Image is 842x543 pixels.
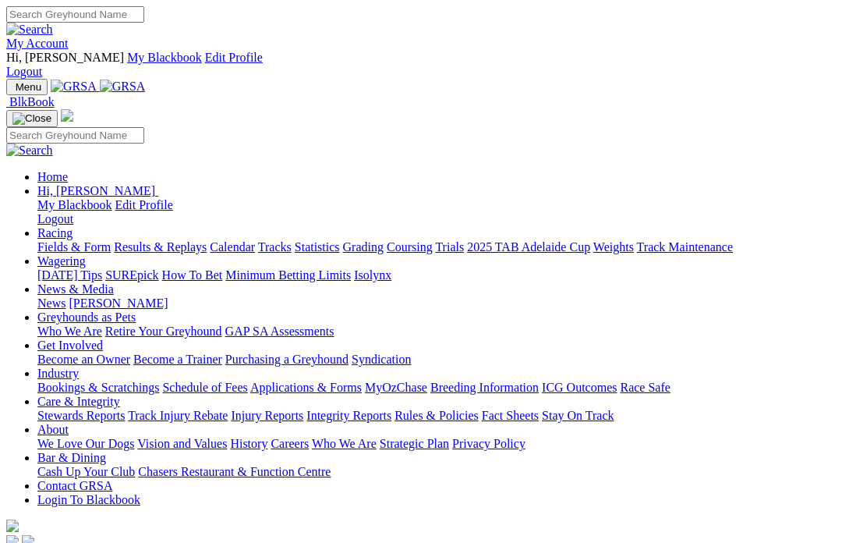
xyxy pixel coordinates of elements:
a: Become an Owner [37,353,130,366]
a: Purchasing a Greyhound [225,353,348,366]
a: Care & Integrity [37,395,120,408]
a: Isolynx [354,268,391,282]
div: Care & Integrity [37,409,836,423]
a: Logout [37,212,73,225]
a: Cash Up Your Club [37,465,135,478]
a: Hi, [PERSON_NAME] [37,184,158,197]
a: Retire Your Greyhound [105,325,222,338]
a: Edit Profile [205,51,263,64]
a: Race Safe [620,381,670,394]
img: Search [6,144,53,158]
a: My Blackbook [37,198,112,211]
a: Track Maintenance [637,240,733,254]
a: Rules & Policies [394,409,479,422]
a: Become a Trainer [133,353,222,366]
a: Privacy Policy [452,437,525,450]
div: Industry [37,381,836,395]
input: Search [6,127,144,144]
button: Toggle navigation [6,110,58,127]
a: Home [37,170,68,183]
a: Trials [435,240,464,254]
a: Bookings & Scratchings [37,381,159,394]
a: [DATE] Tips [37,268,102,282]
a: BlkBook [6,95,55,108]
a: MyOzChase [365,381,427,394]
a: Chasers Restaurant & Function Centre [138,465,331,478]
a: GAP SA Assessments [225,325,334,338]
div: My Account [6,51,836,79]
a: Who We Are [312,437,377,450]
img: logo-grsa-white.png [6,520,19,532]
a: Weights [593,240,634,254]
div: Greyhounds as Pets [37,325,836,339]
a: News [37,296,65,310]
a: Tracks [258,240,292,254]
a: About [37,423,69,436]
a: Who We Are [37,325,102,338]
a: SUREpick [105,268,158,282]
a: Racing [37,226,73,240]
a: My Account [6,37,69,50]
a: Fact Sheets [482,409,539,422]
a: Get Involved [37,339,103,352]
a: ICG Outcomes [542,381,617,394]
a: Grading [343,240,384,254]
div: News & Media [37,296,836,311]
input: Search [6,6,144,23]
a: Contact GRSA [37,479,112,492]
a: Statistics [295,240,340,254]
div: About [37,437,836,451]
a: Results & Replays [114,240,207,254]
img: GRSA [51,80,97,94]
span: Hi, [PERSON_NAME] [6,51,124,64]
button: Toggle navigation [6,79,48,95]
a: Calendar [210,240,255,254]
div: Wagering [37,268,836,282]
a: How To Bet [162,268,223,282]
img: GRSA [100,80,146,94]
div: Get Involved [37,353,836,367]
img: Close [12,112,51,125]
span: BlkBook [9,95,55,108]
div: Racing [37,240,836,254]
a: Edit Profile [115,198,173,211]
a: News & Media [37,282,114,296]
a: Fields & Form [37,240,111,254]
div: Hi, [PERSON_NAME] [37,198,836,226]
a: Bar & Dining [37,451,106,464]
a: Stewards Reports [37,409,125,422]
a: We Love Our Dogs [37,437,134,450]
span: Hi, [PERSON_NAME] [37,184,155,197]
img: Search [6,23,53,37]
a: Minimum Betting Limits [225,268,351,282]
a: Applications & Forms [250,381,362,394]
a: History [230,437,267,450]
a: My Blackbook [127,51,202,64]
a: Schedule of Fees [162,381,247,394]
a: Wagering [37,254,86,268]
a: Breeding Information [430,381,539,394]
a: Track Injury Rebate [128,409,228,422]
a: Syndication [352,353,411,366]
span: Menu [16,81,41,93]
a: Logout [6,65,42,78]
a: Login To Blackbook [37,493,140,506]
a: 2025 TAB Adelaide Cup [467,240,590,254]
a: Stay On Track [542,409,614,422]
a: [PERSON_NAME] [69,296,168,310]
img: logo-grsa-white.png [61,109,73,122]
a: Careers [271,437,309,450]
div: Bar & Dining [37,465,836,479]
a: Injury Reports [231,409,303,422]
a: Coursing [387,240,433,254]
a: Strategic Plan [380,437,449,450]
a: Integrity Reports [306,409,391,422]
a: Industry [37,367,79,380]
a: Vision and Values [137,437,227,450]
a: Greyhounds as Pets [37,311,136,324]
